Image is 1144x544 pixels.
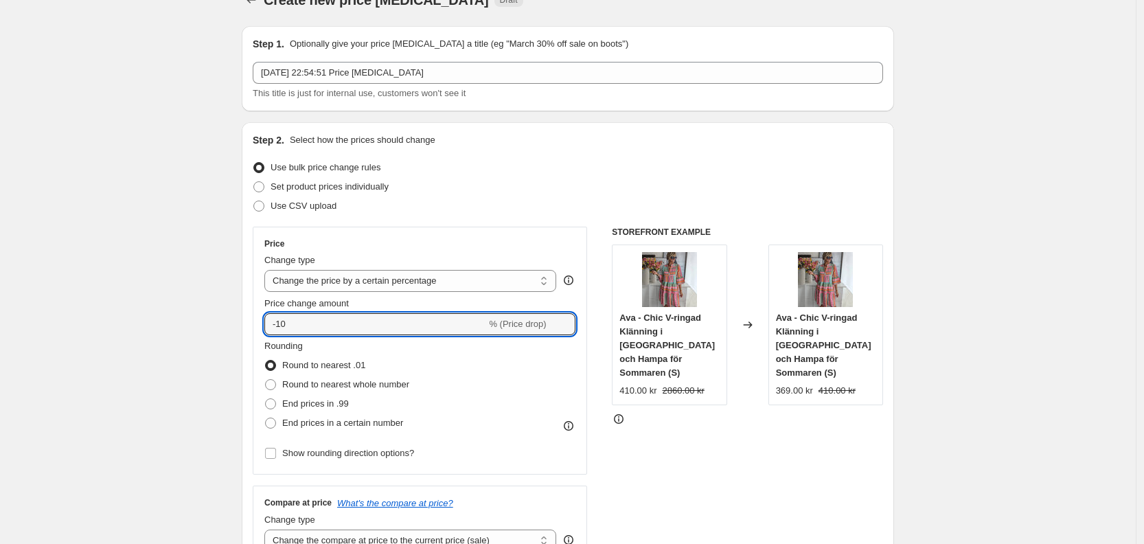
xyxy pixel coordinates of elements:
[282,379,409,389] span: Round to nearest whole number
[271,201,336,211] span: Use CSV upload
[253,37,284,51] h2: Step 1.
[264,298,349,308] span: Price change amount
[776,313,871,378] span: Ava - Chic V-ringad Klänning i [GEOGRAPHIC_DATA] och Hampa för Sommaren (S)
[282,448,414,458] span: Show rounding direction options?
[282,360,365,370] span: Round to nearest .01
[642,252,697,307] img: Saa21e8690d5c4b0d9cdae9eebd20cad90_1800x1800_8b39b59d-3eae-4066-a6d4-57b628510adb_80x.jpg
[337,498,453,508] button: What's the compare at price?
[619,313,715,378] span: Ava - Chic V-ringad Klänning i [GEOGRAPHIC_DATA] och Hampa för Sommaren (S)
[819,384,856,398] strike: 410.00 kr
[290,37,628,51] p: Optionally give your price [MEDICAL_DATA] a title (eg "March 30% off sale on boots")
[282,398,349,409] span: End prices in .99
[798,252,853,307] img: Saa21e8690d5c4b0d9cdae9eebd20cad90_1800x1800_8b39b59d-3eae-4066-a6d4-57b628510adb_80x.jpg
[253,133,284,147] h2: Step 2.
[662,384,704,398] strike: 2860.00 kr
[489,319,546,329] span: % (Price drop)
[562,273,575,287] div: help
[282,418,403,428] span: End prices in a certain number
[264,313,486,335] input: -15
[264,514,315,525] span: Change type
[776,384,813,398] div: 369.00 kr
[264,238,284,249] h3: Price
[264,497,332,508] h3: Compare at price
[290,133,435,147] p: Select how the prices should change
[264,255,315,265] span: Change type
[271,181,389,192] span: Set product prices individually
[253,88,466,98] span: This title is just for internal use, customers won't see it
[612,227,883,238] h6: STOREFRONT EXAMPLE
[271,162,380,172] span: Use bulk price change rules
[253,62,883,84] input: 30% off holiday sale
[264,341,303,351] span: Rounding
[619,384,656,398] div: 410.00 kr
